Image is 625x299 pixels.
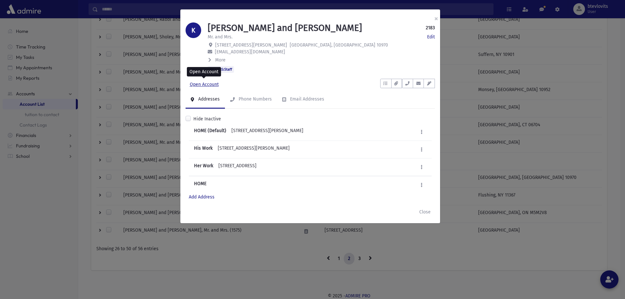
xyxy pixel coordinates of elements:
[208,34,232,40] p: Mr. and Mrs.
[237,96,272,102] div: Phone Numbers
[429,9,443,28] button: ×
[194,127,226,137] b: HOME (Default)
[415,206,435,218] button: Close
[231,127,303,137] div: [STREET_ADDRESS][PERSON_NAME]
[208,57,226,63] button: More
[194,162,213,172] b: Her Work
[215,49,285,55] span: [EMAIL_ADDRESS][DOMAIN_NAME]
[186,22,201,38] div: K
[187,67,221,76] div: Open Account
[277,90,329,109] a: Email Addresses
[197,96,220,102] div: Addresses
[290,42,388,48] span: [GEOGRAPHIC_DATA], [GEOGRAPHIC_DATA] 10970
[426,24,435,31] strong: 2183
[218,162,257,172] div: [STREET_ADDRESS]
[193,116,221,122] label: Hide Inactive
[208,22,362,34] h1: [PERSON_NAME] and [PERSON_NAME]
[186,79,223,90] a: Open Account
[189,194,215,200] a: Add Address
[194,180,206,190] b: HOME
[218,145,290,154] div: [STREET_ADDRESS][PERSON_NAME]
[215,57,226,63] span: More
[215,42,287,48] span: [STREET_ADDRESS][PERSON_NAME]
[289,96,324,102] div: Email Addresses
[225,90,277,109] a: Phone Numbers
[194,145,213,154] b: His Work
[427,34,435,40] a: Edit
[186,90,225,109] a: Addresses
